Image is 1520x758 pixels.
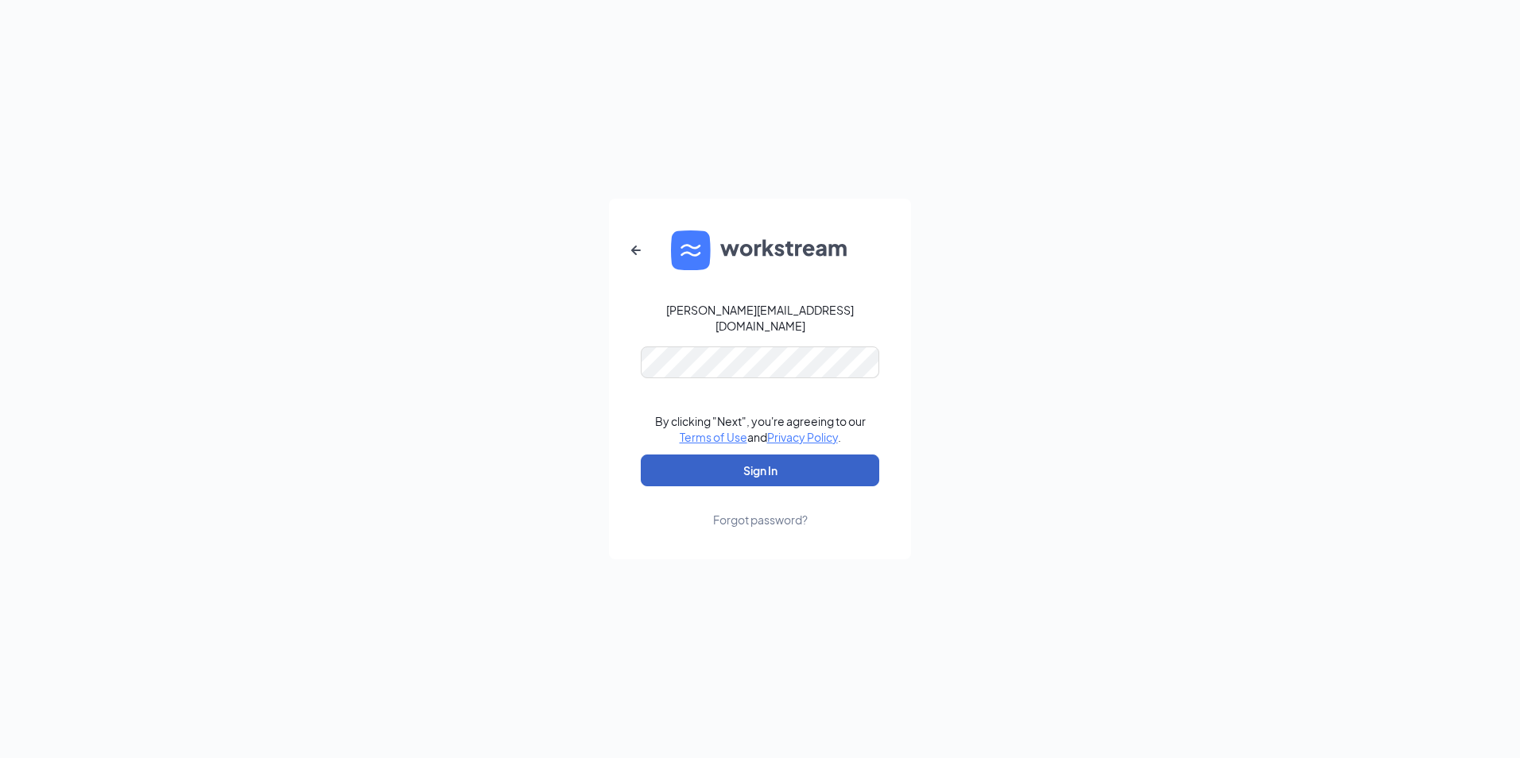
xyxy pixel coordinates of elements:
[713,512,808,528] div: Forgot password?
[641,454,879,486] button: Sign In
[713,486,808,528] a: Forgot password?
[655,413,866,445] div: By clicking "Next", you're agreeing to our and .
[626,241,646,260] svg: ArrowLeftNew
[767,430,838,444] a: Privacy Policy
[680,430,747,444] a: Terms of Use
[641,302,879,334] div: [PERSON_NAME][EMAIL_ADDRESS][DOMAIN_NAME]
[671,230,849,270] img: WS logo and Workstream text
[617,231,655,269] button: ArrowLeftNew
